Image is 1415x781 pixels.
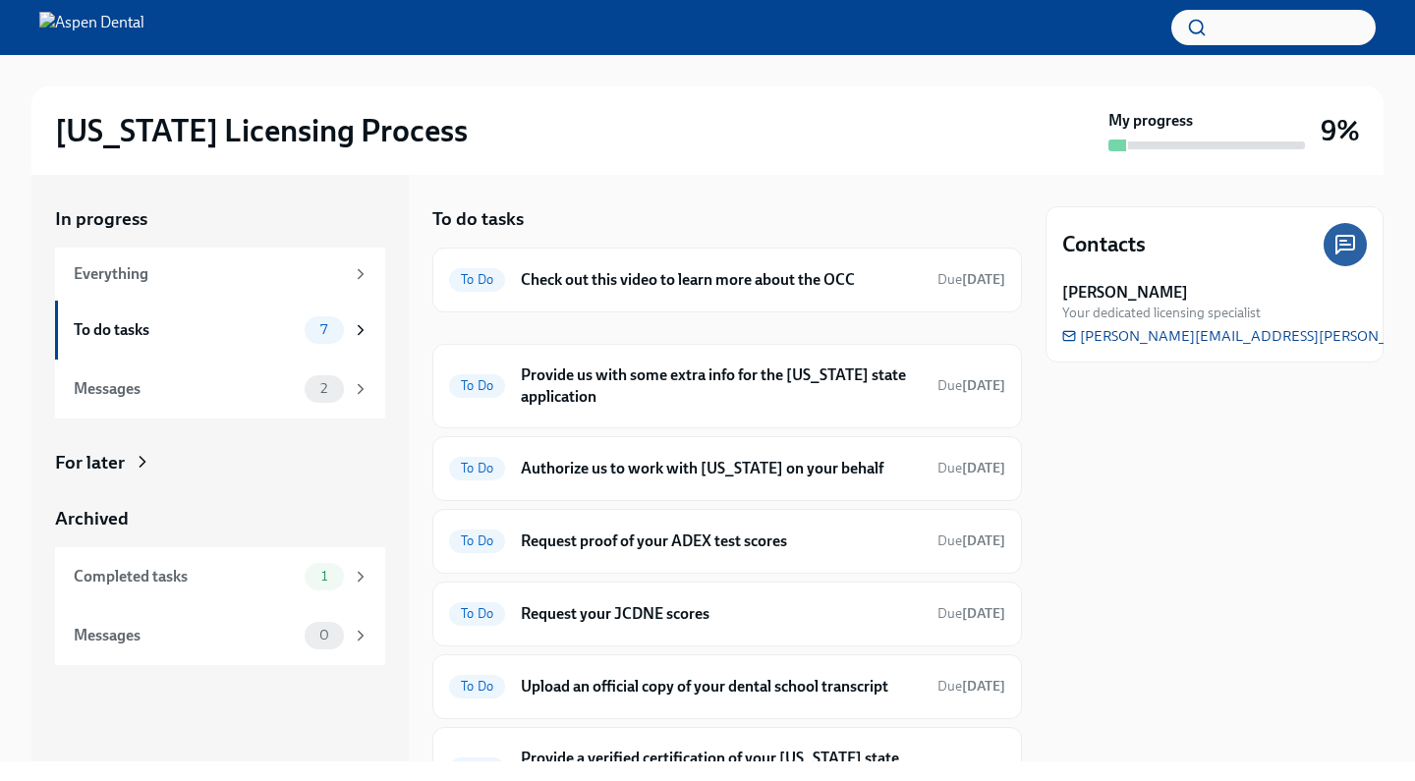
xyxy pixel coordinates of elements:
[1062,230,1146,259] h4: Contacts
[962,678,1005,695] strong: [DATE]
[310,569,339,584] span: 1
[449,526,1005,557] a: To DoRequest proof of your ADEX test scoresDue[DATE]
[55,360,385,418] a: Messages2
[74,566,297,587] div: Completed tasks
[55,450,385,475] a: For later
[1321,113,1360,148] h3: 9%
[937,678,1005,695] span: Due
[521,603,922,625] h6: Request your JCDNE scores
[962,460,1005,476] strong: [DATE]
[55,301,385,360] a: To do tasks7
[309,322,339,337] span: 7
[449,533,505,548] span: To Do
[962,760,1005,777] strong: [DATE]
[74,263,344,285] div: Everything
[55,248,385,301] a: Everything
[55,450,125,475] div: For later
[55,506,385,531] a: Archived
[962,377,1005,394] strong: [DATE]
[449,264,1005,296] a: To DoCheck out this video to learn more about the OCCDue[DATE]
[937,759,1005,778] span: September 13th, 2025 09:00
[1062,282,1188,304] strong: [PERSON_NAME]
[449,453,1005,484] a: To DoAuthorize us to work with [US_STATE] on your behalfDue[DATE]
[937,459,1005,477] span: September 13th, 2025 09:00
[55,111,468,150] h2: [US_STATE] Licensing Process
[432,206,524,232] h5: To do tasks
[521,364,922,408] h6: Provide us with some extra info for the [US_STATE] state application
[308,628,341,642] span: 0
[74,625,297,646] div: Messages
[962,271,1005,288] strong: [DATE]
[521,530,922,552] h6: Request proof of your ADEX test scores
[74,319,297,341] div: To do tasks
[937,271,1005,288] span: Due
[449,378,505,393] span: To Do
[449,671,1005,702] a: To DoUpload an official copy of your dental school transcriptDue[DATE]
[449,679,505,694] span: To Do
[55,206,385,232] a: In progress
[937,532,1005,549] span: Due
[521,269,922,291] h6: Check out this video to learn more about the OCC
[449,461,505,475] span: To Do
[1108,110,1193,132] strong: My progress
[937,605,1005,622] span: Due
[309,381,339,396] span: 2
[39,12,144,43] img: Aspen Dental
[1062,304,1261,322] span: Your dedicated licensing specialist
[55,606,385,665] a: Messages0
[74,378,297,400] div: Messages
[937,760,1005,777] span: Due
[521,676,922,697] h6: Upload an official copy of your dental school transcript
[937,677,1005,696] span: September 27th, 2025 09:00
[937,377,1005,394] span: Due
[962,605,1005,622] strong: [DATE]
[449,272,505,287] span: To Do
[449,606,505,621] span: To Do
[937,376,1005,395] span: September 4th, 2025 09:00
[521,458,922,479] h6: Authorize us to work with [US_STATE] on your behalf
[962,532,1005,549] strong: [DATE]
[937,604,1005,623] span: September 4th, 2025 09:00
[937,270,1005,289] span: September 7th, 2025 12:00
[449,598,1005,630] a: To DoRequest your JCDNE scoresDue[DATE]
[937,460,1005,476] span: Due
[937,531,1005,550] span: September 4th, 2025 09:00
[55,547,385,606] a: Completed tasks1
[449,361,1005,412] a: To DoProvide us with some extra info for the [US_STATE] state applicationDue[DATE]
